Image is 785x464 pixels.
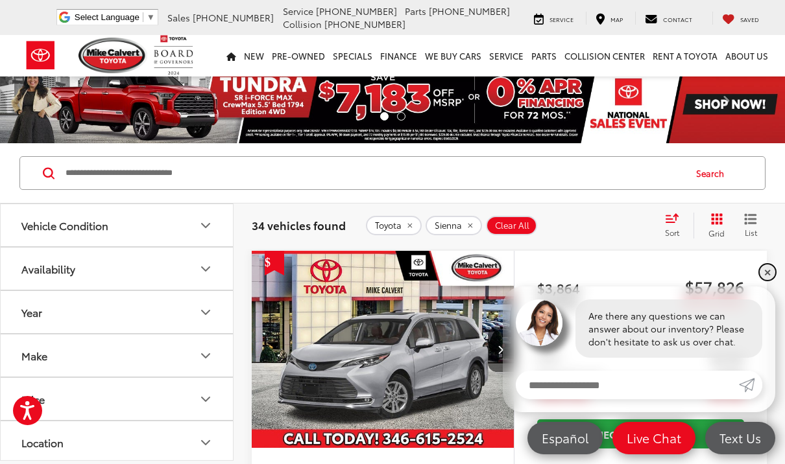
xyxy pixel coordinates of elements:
span: Map [610,15,623,23]
a: Live Chat [612,422,695,454]
div: Vehicle Condition [198,218,213,233]
span: [PHONE_NUMBER] [193,11,274,24]
button: Search [684,157,743,189]
a: Home [223,35,240,76]
button: remove Toyota [366,216,422,235]
a: Pre-Owned [268,35,329,76]
span: ▼ [147,12,155,22]
span: Sales [167,11,190,24]
button: LocationLocation [1,421,234,463]
button: Select sort value [658,213,694,238]
div: Availability [198,261,213,277]
button: Vehicle ConditionVehicle Condition [1,204,234,246]
span: Grid [708,227,725,238]
input: Enter your message [516,371,739,399]
a: Select Language​ [75,12,155,22]
span: [PHONE_NUMBER] [316,5,397,17]
div: Year [198,305,213,320]
a: Specials [329,35,376,76]
img: Mike Calvert Toyota [78,38,147,73]
span: Clear All [495,220,529,231]
a: 2025 Toyota Sienna Platinum 7 Passenger2025 Toyota Sienna Platinum 7 Passenger2025 Toyota Sienna ... [251,251,515,448]
span: List [744,227,757,238]
img: Agent profile photo [516,299,562,346]
a: Submit [739,371,762,399]
span: Text Us [713,430,767,446]
span: Service [549,15,574,23]
span: Sort [665,227,679,238]
div: Are there any questions we can answer about our inventory? Please don't hesitate to ask us over c... [575,299,762,358]
div: Vehicle Condition [21,219,108,231]
button: Grid View [694,213,734,238]
div: Year [21,306,42,318]
span: Saved [740,15,759,23]
span: Service [283,5,313,17]
span: Select Language [75,12,139,22]
button: remove Sienna [426,216,482,235]
div: 2025 Toyota Sienna Platinum 7 Passenger 0 [251,251,515,448]
div: Make [198,348,213,364]
a: About Us [721,35,772,76]
span: Español [535,430,595,446]
a: WE BUY CARS [421,35,485,76]
span: $57,826 [640,277,744,296]
a: Service [485,35,527,76]
div: Location [198,435,213,450]
button: YearYear [1,291,234,333]
button: Next image [488,327,514,372]
span: Sienna [435,220,462,231]
span: Get Price Drop Alert [265,251,284,275]
a: Map [586,12,633,25]
img: 2025 Toyota Sienna Platinum 7 Passenger [251,251,515,448]
span: Parts [405,5,426,17]
span: Live Chat [620,430,688,446]
span: $3,864 [537,278,641,297]
span: [PHONE_NUMBER] [324,17,405,30]
img: Toyota [16,34,65,76]
div: Make [21,349,47,362]
a: Español [527,422,603,454]
span: 34 vehicles found [252,217,346,233]
button: List View [734,213,767,238]
span: Toyota [375,220,402,231]
a: Check Availability [537,419,744,448]
span: [PHONE_NUMBER] [429,5,510,17]
a: Finance [376,35,421,76]
a: Parts [527,35,561,76]
input: Search by Make, Model, or Keyword [64,157,684,189]
a: Rent a Toyota [649,35,721,76]
a: My Saved Vehicles [712,12,769,25]
div: Price [198,391,213,407]
a: New [240,35,268,76]
div: Price [21,393,45,405]
span: Collision [283,17,322,30]
div: Location [21,436,64,448]
div: Availability [21,262,75,275]
span: Contact [663,15,692,23]
a: Text Us [705,422,775,454]
a: Service [524,12,583,25]
a: Collision Center [561,35,649,76]
button: PricePrice [1,378,234,420]
a: Contact [635,12,702,25]
button: Clear All [486,216,537,235]
button: AvailabilityAvailability [1,248,234,290]
button: MakeMake [1,334,234,377]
